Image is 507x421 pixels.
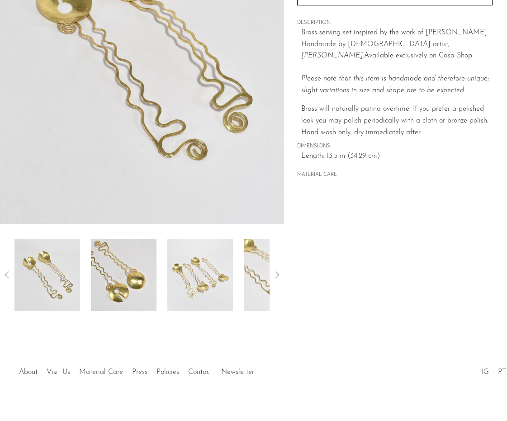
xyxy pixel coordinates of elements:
a: IG [482,369,489,376]
a: Material Care [79,369,123,376]
a: Press [132,369,147,376]
span: DESCRIPTION [297,19,493,27]
p: Brass serving set inspired by the work of [PERSON_NAME]. Handmade by [DEMOGRAPHIC_DATA] artist, A... [301,27,493,97]
img: Calder Serving Set [167,239,233,311]
p: Brass will naturally patina overtime. If you prefer a polished look you may polish periodically w... [301,104,493,138]
a: About [19,369,38,376]
img: Calder Serving Set [14,239,80,311]
em: [PERSON_NAME]. [301,52,364,59]
span: Length: 13.5 in (34.29 cm) [301,151,493,162]
a: PT [498,369,506,376]
img: Calder Serving Set [244,239,309,311]
a: Visit Us [47,369,70,376]
img: Calder Serving Set [91,239,156,311]
a: Policies [156,369,179,376]
button: MATERIAL CARE [297,172,337,179]
ul: Quick links [14,361,259,378]
em: Please note that this item is handmade and therefore unique; slight variations in size and shape ... [301,75,489,94]
span: DIMENSIONS [297,142,493,151]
